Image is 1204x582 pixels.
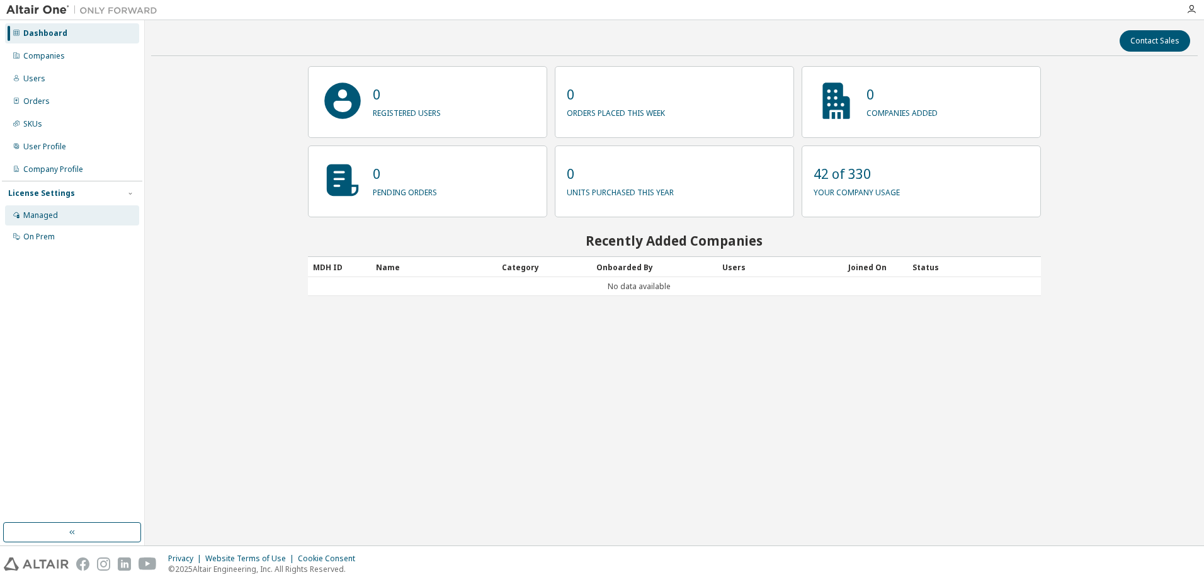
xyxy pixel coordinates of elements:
div: Joined On [848,257,902,277]
td: No data available [308,277,970,296]
p: units purchased this year [567,183,674,198]
img: altair_logo.svg [4,557,69,571]
h2: Recently Added Companies [308,232,1040,249]
div: Managed [23,210,58,220]
p: 0 [866,85,938,104]
div: Users [722,257,838,277]
p: your company usage [814,183,900,198]
p: pending orders [373,183,437,198]
p: companies added [866,104,938,118]
img: instagram.svg [97,557,110,571]
div: Status [912,257,965,277]
div: Users [23,74,45,84]
div: Category [502,257,586,277]
div: Name [376,257,492,277]
div: Dashboard [23,28,67,38]
p: 42 of 330 [814,164,900,183]
div: Onboarded By [596,257,712,277]
div: Website Terms of Use [205,554,298,564]
div: MDH ID [313,257,366,277]
div: Orders [23,96,50,106]
p: 0 [567,164,674,183]
div: SKUs [23,119,42,129]
img: linkedin.svg [118,557,131,571]
p: orders placed this week [567,104,665,118]
div: On Prem [23,232,55,242]
button: Contact Sales [1120,30,1190,52]
p: 0 [373,164,437,183]
p: 0 [373,85,441,104]
div: User Profile [23,142,66,152]
div: License Settings [8,188,75,198]
div: Cookie Consent [298,554,363,564]
div: Privacy [168,554,205,564]
p: registered users [373,104,441,118]
p: 0 [567,85,665,104]
div: Company Profile [23,164,83,174]
img: youtube.svg [139,557,157,571]
div: Companies [23,51,65,61]
p: © 2025 Altair Engineering, Inc. All Rights Reserved. [168,564,363,574]
img: Altair One [6,4,164,16]
img: facebook.svg [76,557,89,571]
